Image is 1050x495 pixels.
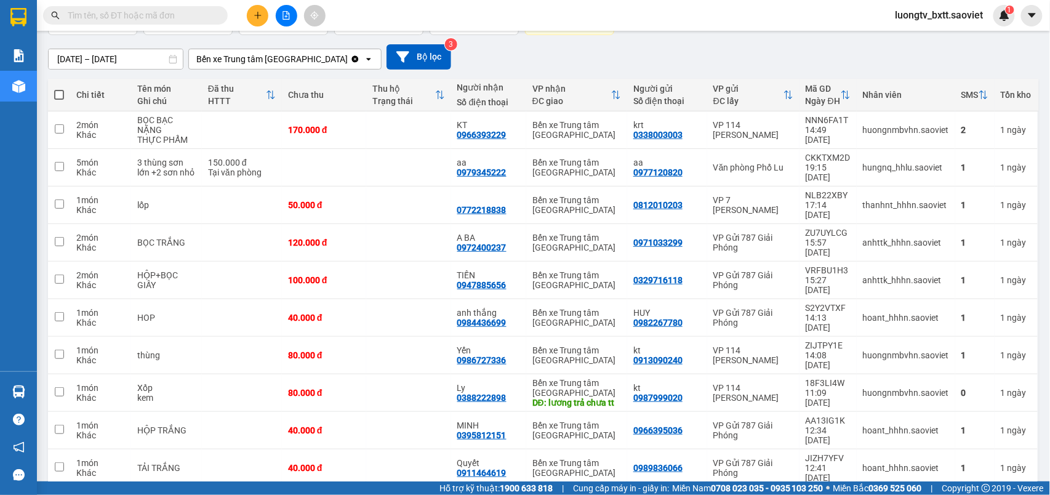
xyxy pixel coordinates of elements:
[457,158,520,167] div: aa
[350,54,360,64] svg: Clear value
[931,481,933,495] span: |
[76,270,125,280] div: 2 món
[457,355,507,365] div: 0986727336
[76,205,125,215] div: Khác
[713,308,793,328] div: VP Gửi 787 Giải Phóng
[886,7,993,23] span: luongtv_bxtt.saoviet
[1008,313,1027,323] span: ngày
[806,416,851,425] div: AA13IG1K
[288,90,360,100] div: Chưa thu
[806,190,851,200] div: NLB22XBY
[457,270,520,280] div: TIẾN
[288,463,360,473] div: 40.000 đ
[633,425,683,435] div: 0966395036
[1008,275,1027,285] span: ngày
[806,275,851,295] div: 15:27 [DATE]
[1001,313,1032,323] div: 1
[51,11,60,20] span: search
[961,463,988,473] div: 1
[1001,275,1032,285] div: 1
[863,350,949,360] div: huongnmbvhn.saoviet
[457,130,507,140] div: 0966393229
[633,96,701,106] div: Số điện thoại
[76,280,125,290] div: Khác
[961,163,988,172] div: 1
[76,355,125,365] div: Khác
[806,388,851,408] div: 11:09 [DATE]
[526,79,627,111] th: Toggle SortBy
[806,313,851,332] div: 14:13 [DATE]
[633,84,701,94] div: Người gửi
[137,84,196,94] div: Tên món
[532,233,621,252] div: Bến xe Trung tâm [GEOGRAPHIC_DATA]
[532,398,621,408] div: DĐ: lương trả chưa tt
[137,383,196,393] div: Xốp
[288,388,360,398] div: 80.000 đ
[806,115,851,125] div: NNN6FA1T
[137,135,196,145] div: THỰC PHẨM
[711,483,824,493] strong: 0708 023 035 - 0935 103 250
[12,80,25,93] img: warehouse-icon
[1001,238,1032,247] div: 1
[457,318,507,328] div: 0984436699
[457,393,507,403] div: 0388222898
[137,96,196,106] div: Ghi chú
[961,238,988,247] div: 1
[532,120,621,140] div: Bến xe Trung tâm [GEOGRAPHIC_DATA]
[633,275,683,285] div: 0329716118
[633,238,683,247] div: 0971033299
[863,90,949,100] div: Nhân viên
[76,383,125,393] div: 1 món
[863,463,949,473] div: hoant_hhhn.saoviet
[961,90,979,100] div: SMS
[713,270,793,290] div: VP Gửi 787 Giải Phóng
[137,238,196,247] div: BỌC TRẮNG
[633,463,683,473] div: 0989836066
[310,11,319,20] span: aim
[806,96,841,106] div: Ngày ĐH
[1001,163,1032,172] div: 1
[806,238,851,257] div: 15:57 [DATE]
[137,158,196,177] div: 3 thùng sơn lớn +2 sơn nhỏ
[208,167,276,177] div: Tại văn phòng
[672,481,824,495] span: Miền Nam
[1001,425,1032,435] div: 1
[961,350,988,360] div: 1
[12,49,25,62] img: solution-icon
[457,97,520,107] div: Số điện thoại
[500,483,553,493] strong: 1900 633 818
[13,414,25,425] span: question-circle
[137,115,196,135] div: BỌC BẠC NẶNG
[137,270,196,290] div: HỘP+BỌC GIẤY
[806,200,851,220] div: 17:14 [DATE]
[532,158,621,177] div: Bến xe Trung tâm [GEOGRAPHIC_DATA]
[208,84,266,94] div: Đã thu
[137,425,196,435] div: HỘP TRẮNG
[633,120,701,130] div: krt
[76,468,125,478] div: Khác
[76,195,125,205] div: 1 món
[633,158,701,167] div: aa
[372,84,435,94] div: Thu hộ
[76,421,125,430] div: 1 món
[196,53,348,65] div: Bến xe Trung tâm [GEOGRAPHIC_DATA]
[633,130,683,140] div: 0338003003
[76,233,125,243] div: 2 món
[633,355,683,365] div: 0913090240
[12,385,25,398] img: warehouse-icon
[713,383,793,403] div: VP 114 [PERSON_NAME]
[254,11,262,20] span: plus
[208,96,266,106] div: HTTT
[1001,125,1032,135] div: 1
[713,84,783,94] div: VP gửi
[863,163,949,172] div: hungnq_hhlu.saoviet
[457,120,520,130] div: KT
[633,318,683,328] div: 0982267780
[288,313,360,323] div: 40.000 đ
[806,378,851,388] div: 18F3LI4W
[349,53,350,65] input: Selected Bến xe Trung tâm Lào Cai.
[1008,163,1027,172] span: ngày
[633,383,701,393] div: kt
[806,125,851,145] div: 14:49 [DATE]
[288,125,360,135] div: 170.000 đ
